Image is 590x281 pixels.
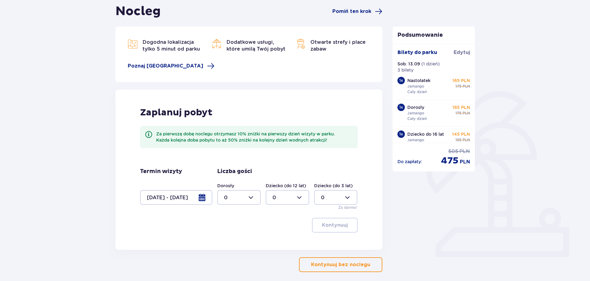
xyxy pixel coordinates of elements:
[452,77,470,84] p: 165 PLN
[463,137,470,143] p: PLN
[312,218,358,233] button: Kontynuuj
[212,39,222,49] img: Bar Icon
[299,257,382,272] button: Kontynuuj bez noclegu
[128,62,214,70] a: Poznaj [GEOGRAPHIC_DATA]
[463,110,470,116] p: PLN
[407,116,427,122] p: Cały dzień
[140,107,213,118] p: Zaplanuj pobyt
[128,63,203,69] span: Poznaj [GEOGRAPHIC_DATA]
[421,61,440,67] p: ( 1 dzień )
[455,137,461,143] p: 155
[463,84,470,89] p: PLN
[397,104,405,111] div: 1 x
[311,261,370,268] p: Kontynuuj bez noclegu
[407,137,424,143] p: Jamango
[338,205,357,210] p: Za darmo!
[332,8,371,15] span: Pomiń ten krok
[128,39,138,49] img: Map Icon
[452,131,470,137] p: 145 PLN
[407,131,444,137] p: Dziecko do 16 lat
[156,131,353,143] div: Za pierwszą dobę noclegu otrzymasz 10% zniżki na pierwszy dzień wizyty w parku. Każda kolejna dob...
[266,183,306,189] label: Dziecko (do 12 lat)
[452,104,470,110] p: 165 PLN
[407,84,424,89] p: Jamango
[226,39,285,52] span: Dodatkowe usługi, które umilą Twój pobyt
[448,148,458,155] p: 505
[397,130,405,138] div: 1 x
[322,222,348,229] p: Kontynuuj
[296,39,305,49] img: Map Icon
[143,39,200,52] span: Dogodna lokalizacja tylko 5 minut od parku
[140,168,182,175] p: Termin wizyty
[454,49,470,56] a: Edytuj
[455,84,461,89] p: 175
[115,4,161,19] h1: Nocleg
[314,183,353,189] label: Dziecko (do 3 lat)
[397,61,420,67] p: Sob. 13.09
[217,183,234,189] label: Dorosły
[455,110,461,116] p: 175
[397,77,405,84] div: 1 x
[460,159,470,165] p: PLN
[397,159,422,165] p: Do zapłaty :
[393,31,475,39] p: Podsumowanie
[407,110,424,116] p: Jamango
[217,168,252,175] p: Liczba gości
[441,155,459,167] p: 475
[397,67,413,73] p: 3 bilety
[397,49,437,56] p: Bilety do parku
[459,148,470,155] p: PLN
[332,8,382,15] a: Pomiń ten krok
[407,77,430,84] p: Nastolatek
[407,89,427,95] p: Cały dzień
[310,39,366,52] span: Otwarte strefy i place zabaw
[407,104,424,110] p: Dorosły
